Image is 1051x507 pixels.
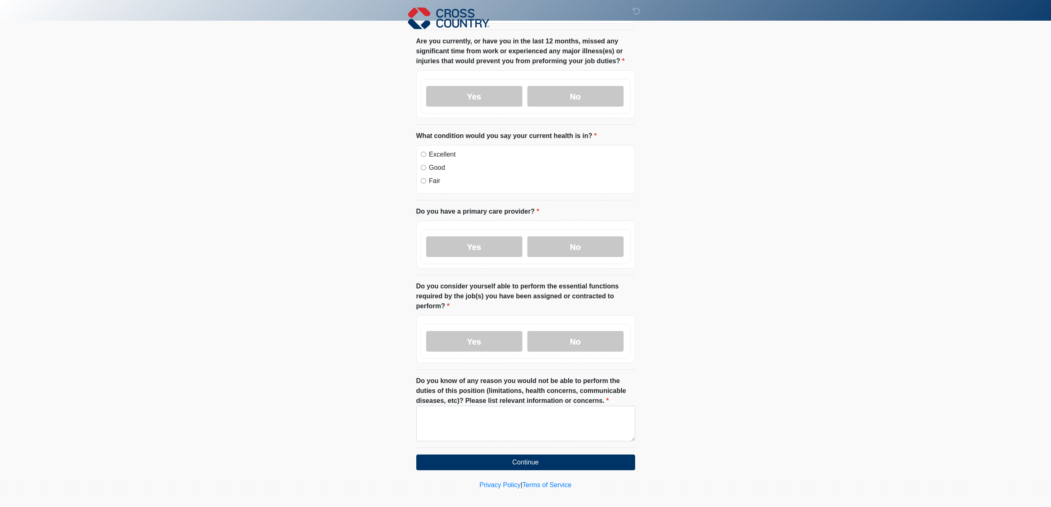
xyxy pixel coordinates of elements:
img: Cross Country Logo [408,6,490,30]
a: | [521,481,522,488]
label: No [527,236,624,257]
a: Terms of Service [522,481,572,488]
button: Continue [416,455,635,470]
label: Yes [426,236,522,257]
label: What condition would you say your current health is in? [416,131,597,141]
label: Yes [426,86,522,107]
label: Do you know of any reason you would not be able to perform the duties of this position (limitatio... [416,376,635,406]
label: Fair [429,176,631,186]
label: Good [429,163,631,173]
label: Do you consider yourself able to perform the essential functions required by the job(s) you have ... [416,281,635,311]
a: Privacy Policy [479,481,521,488]
label: No [527,331,624,352]
label: No [527,86,624,107]
label: Are you currently, or have you in the last 12 months, missed any significant time from work or ex... [416,36,635,66]
input: Good [421,165,426,170]
input: Excellent [421,152,426,157]
label: Excellent [429,150,631,159]
input: Fair [421,178,426,183]
label: Yes [426,331,522,352]
label: Do you have a primary care provider? [416,207,539,217]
